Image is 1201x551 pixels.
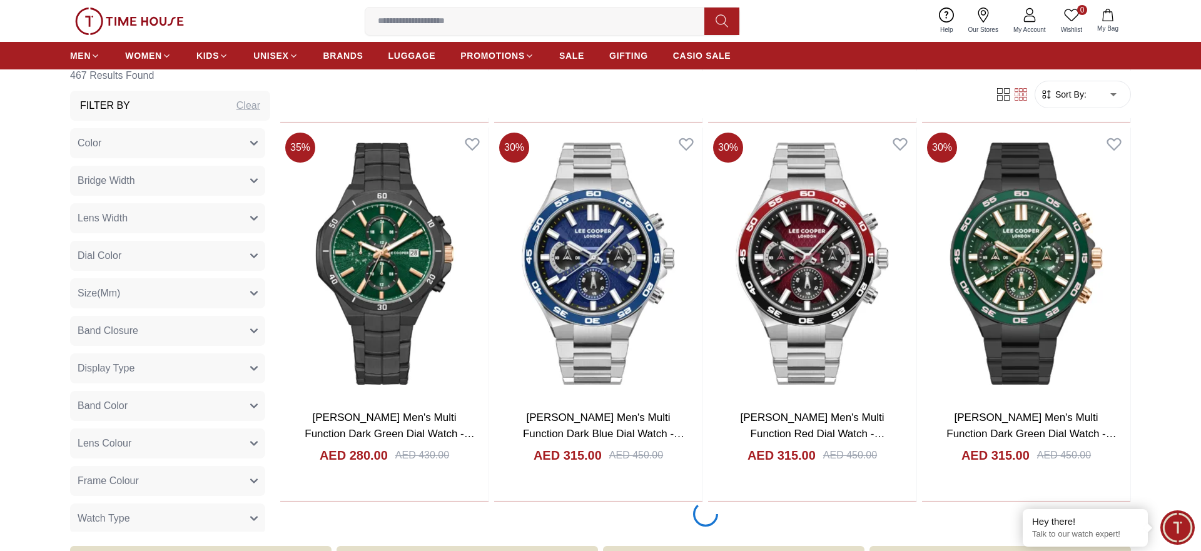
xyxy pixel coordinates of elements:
a: 0Wishlist [1053,5,1090,37]
a: CASIO SALE [673,44,731,67]
div: AED 430.00 [395,448,449,463]
h3: Filter By [80,98,130,113]
a: PROMOTIONS [460,44,534,67]
div: Clear [236,98,260,113]
button: Frame Colour [70,465,265,495]
a: GIFTING [609,44,648,67]
button: Watch Type [70,503,265,533]
a: Help [933,5,961,37]
div: AED 450.00 [823,448,877,463]
span: Wishlist [1056,25,1087,34]
button: Color [70,128,265,158]
div: Chat Widget [1160,510,1195,545]
div: AED 450.00 [609,448,663,463]
span: Frame Colour [78,473,139,488]
span: Size(Mm) [78,285,120,300]
img: LEE COOPER Men's Multi Function Dark Green Dial Watch - LC08067.070 [922,128,1130,400]
button: Band Color [70,390,265,420]
span: Watch Type [78,510,130,525]
button: Dial Color [70,240,265,270]
span: UNISEX [253,49,288,62]
span: Lens Colour [78,435,131,450]
span: Color [78,135,101,150]
span: Bridge Width [78,173,135,188]
span: Display Type [78,360,134,375]
button: Sort By: [1040,88,1087,100]
img: LEE COOPER Men's Multi Function Dark Green Dial Watch - LC08087.070 [280,128,489,400]
span: My Bag [1092,24,1123,33]
img: LEE COOPER Men's Multi Function Red Dial Watch - LC08067.380 [708,128,916,400]
span: Help [935,25,958,34]
span: MEN [70,49,91,62]
button: Bridge Width [70,165,265,195]
button: Lens Width [70,203,265,233]
span: My Account [1008,25,1051,34]
h4: AED 315.00 [534,447,602,464]
span: 30 % [713,133,743,163]
span: 35 % [285,133,315,163]
span: Band Color [78,398,128,413]
span: GIFTING [609,49,648,62]
span: WOMEN [125,49,162,62]
span: Sort By: [1053,88,1087,100]
a: WOMEN [125,44,171,67]
span: 0 [1077,5,1087,15]
span: KIDS [196,49,219,62]
button: Size(Mm) [70,278,265,308]
div: AED 450.00 [1037,448,1091,463]
a: UNISEX [253,44,298,67]
a: Our Stores [961,5,1006,37]
span: BRANDS [323,49,363,62]
span: 30 % [927,133,957,163]
p: Talk to our watch expert! [1032,529,1138,540]
a: [PERSON_NAME] Men's Multi Function Dark Green Dial Watch - LC08087.070 [305,412,474,455]
img: LEE COOPER Men's Multi Function Dark Blue Dial Watch - LC08067.390 [494,128,702,400]
h4: AED 280.00 [320,447,388,464]
a: LUGGAGE [388,44,436,67]
span: Our Stores [963,25,1003,34]
a: BRANDS [323,44,363,67]
span: PROMOTIONS [460,49,525,62]
span: Dial Color [78,248,121,263]
h6: 467 Results Found [70,60,270,90]
span: Band Closure [78,323,138,338]
span: LUGGAGE [388,49,436,62]
button: Display Type [70,353,265,383]
button: Band Closure [70,315,265,345]
a: [PERSON_NAME] Men's Multi Function Red Dial Watch - LC08067.380 [741,412,885,455]
h4: AED 315.00 [961,447,1030,464]
a: KIDS [196,44,228,67]
button: My Bag [1090,6,1126,36]
a: MEN [70,44,100,67]
a: [PERSON_NAME] Men's Multi Function Dark Blue Dial Watch - LC08067.390 [523,412,684,455]
a: SALE [559,44,584,67]
button: Lens Colour [70,428,265,458]
span: Lens Width [78,210,128,225]
a: [PERSON_NAME] Men's Multi Function Dark Green Dial Watch - LC08067.070 [946,412,1116,455]
span: CASIO SALE [673,49,731,62]
h4: AED 315.00 [747,447,816,464]
div: Hey there! [1032,515,1138,528]
span: 30 % [499,133,529,163]
img: ... [75,8,184,35]
span: SALE [559,49,584,62]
